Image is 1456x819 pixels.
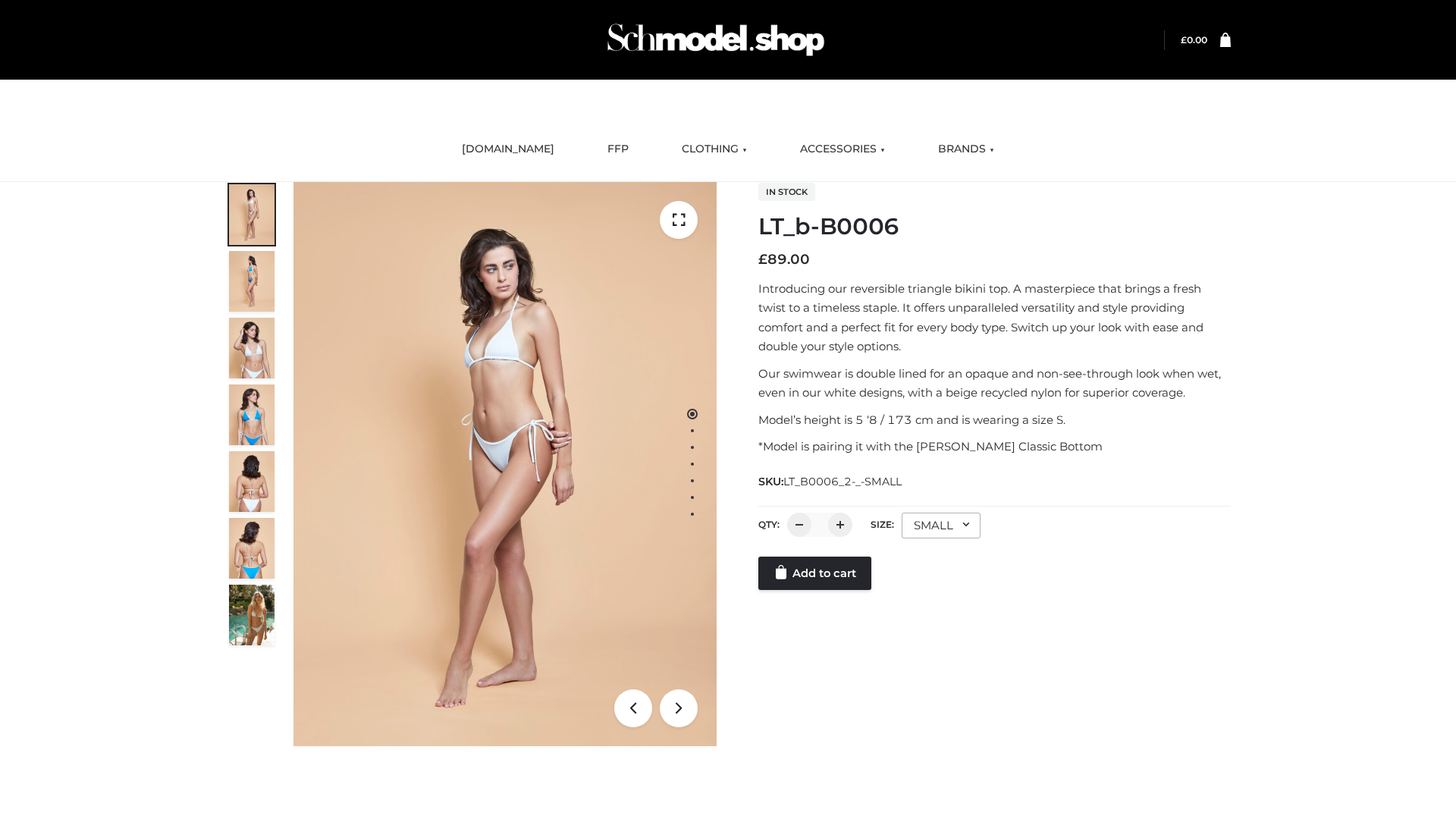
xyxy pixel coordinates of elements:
div: SMALL [902,513,981,538]
a: BRANDS [927,133,1006,166]
a: ACCESSORIES [789,133,896,166]
bdi: 89.00 [758,251,810,268]
span: LT_B0006_2-_-SMALL [783,475,902,488]
p: *Model is pairing it with the [PERSON_NAME] Classic Bottom [758,437,1231,457]
a: [DOMAIN_NAME] [450,133,566,166]
label: Size: [871,519,894,530]
img: Schmodel Admin 964 [602,10,830,70]
span: £ [1181,34,1187,45]
a: CLOTHING [670,133,758,166]
img: ArielClassicBikiniTop_CloudNine_AzureSky_OW114ECO_2-scaled.jpg [229,251,275,312]
label: QTY: [758,519,780,530]
span: In stock [758,183,815,201]
h1: LT_b-B0006 [758,213,1231,240]
span: SKU: [758,472,903,491]
img: ArielClassicBikiniTop_CloudNine_AzureSky_OW114ECO_4-scaled.jpg [229,384,275,445]
img: ArielClassicBikiniTop_CloudNine_AzureSky_OW114ECO_1 [293,182,717,746]
img: ArielClassicBikiniTop_CloudNine_AzureSky_OW114ECO_7-scaled.jpg [229,451,275,512]
p: Introducing our reversible triangle bikini top. A masterpiece that brings a fresh twist to a time... [758,279,1231,356]
img: ArielClassicBikiniTop_CloudNine_AzureSky_OW114ECO_8-scaled.jpg [229,518,275,579]
a: £0.00 [1181,34,1207,45]
img: ArielClassicBikiniTop_CloudNine_AzureSky_OW114ECO_3-scaled.jpg [229,318,275,378]
p: Our swimwear is double lined for an opaque and non-see-through look when wet, even in our white d... [758,364,1231,403]
img: ArielClassicBikiniTop_CloudNine_AzureSky_OW114ECO_1-scaled.jpg [229,184,275,245]
img: Arieltop_CloudNine_AzureSky2.jpg [229,585,275,645]
p: Model’s height is 5 ‘8 / 173 cm and is wearing a size S. [758,410,1231,430]
a: FFP [596,133,640,166]
a: Add to cart [758,557,871,590]
span: £ [758,251,767,268]
bdi: 0.00 [1181,34,1207,45]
